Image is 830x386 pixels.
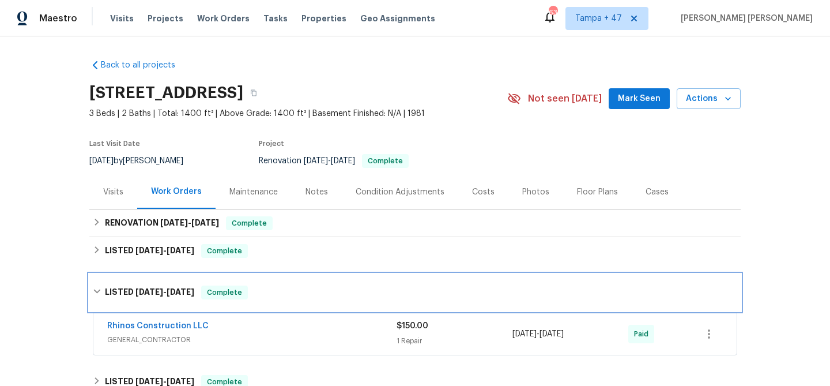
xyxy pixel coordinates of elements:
[167,246,194,254] span: [DATE]
[397,335,512,347] div: 1 Repair
[89,140,140,147] span: Last Visit Date
[512,330,537,338] span: [DATE]
[356,186,444,198] div: Condition Adjustments
[363,158,408,164] span: Complete
[360,13,435,24] span: Geo Assignments
[160,219,219,227] span: -
[522,186,549,198] div: Photos
[89,237,741,265] div: LISTED [DATE]-[DATE]Complete
[89,209,741,237] div: RENOVATION [DATE]-[DATE]Complete
[39,13,77,24] span: Maestro
[135,288,163,296] span: [DATE]
[191,219,219,227] span: [DATE]
[259,157,409,165] span: Renovation
[528,93,602,104] span: Not seen [DATE]
[609,88,670,110] button: Mark Seen
[229,186,278,198] div: Maintenance
[89,59,200,71] a: Back to all projects
[676,13,813,24] span: [PERSON_NAME] [PERSON_NAME]
[160,219,188,227] span: [DATE]
[259,140,284,147] span: Project
[89,154,197,168] div: by [PERSON_NAME]
[263,14,288,23] span: Tasks
[151,186,202,197] div: Work Orders
[135,377,163,385] span: [DATE]
[301,13,346,24] span: Properties
[89,108,507,119] span: 3 Beds | 2 Baths | Total: 1400 ft² | Above Grade: 1400 ft² | Basement Finished: N/A | 1981
[539,330,564,338] span: [DATE]
[110,13,134,24] span: Visits
[107,322,209,330] a: Rhinos Construction LLC
[472,186,495,198] div: Costs
[89,274,741,311] div: LISTED [DATE]-[DATE]Complete
[677,88,741,110] button: Actions
[197,13,250,24] span: Work Orders
[577,186,618,198] div: Floor Plans
[167,288,194,296] span: [DATE]
[135,288,194,296] span: -
[397,322,428,330] span: $150.00
[618,92,661,106] span: Mark Seen
[105,216,219,230] h6: RENOVATION
[135,377,194,385] span: -
[575,13,622,24] span: Tampa + 47
[331,157,355,165] span: [DATE]
[89,157,114,165] span: [DATE]
[512,328,564,340] span: -
[135,246,194,254] span: -
[305,186,328,198] div: Notes
[135,246,163,254] span: [DATE]
[634,328,653,340] span: Paid
[167,377,194,385] span: [DATE]
[304,157,355,165] span: -
[148,13,183,24] span: Projects
[227,218,271,229] span: Complete
[103,186,123,198] div: Visits
[202,245,247,257] span: Complete
[202,287,247,298] span: Complete
[107,334,397,346] span: GENERAL_CONTRACTOR
[686,92,731,106] span: Actions
[89,87,243,99] h2: [STREET_ADDRESS]
[304,157,328,165] span: [DATE]
[646,186,669,198] div: Cases
[549,7,557,18] div: 630
[105,244,194,258] h6: LISTED
[105,286,194,299] h6: LISTED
